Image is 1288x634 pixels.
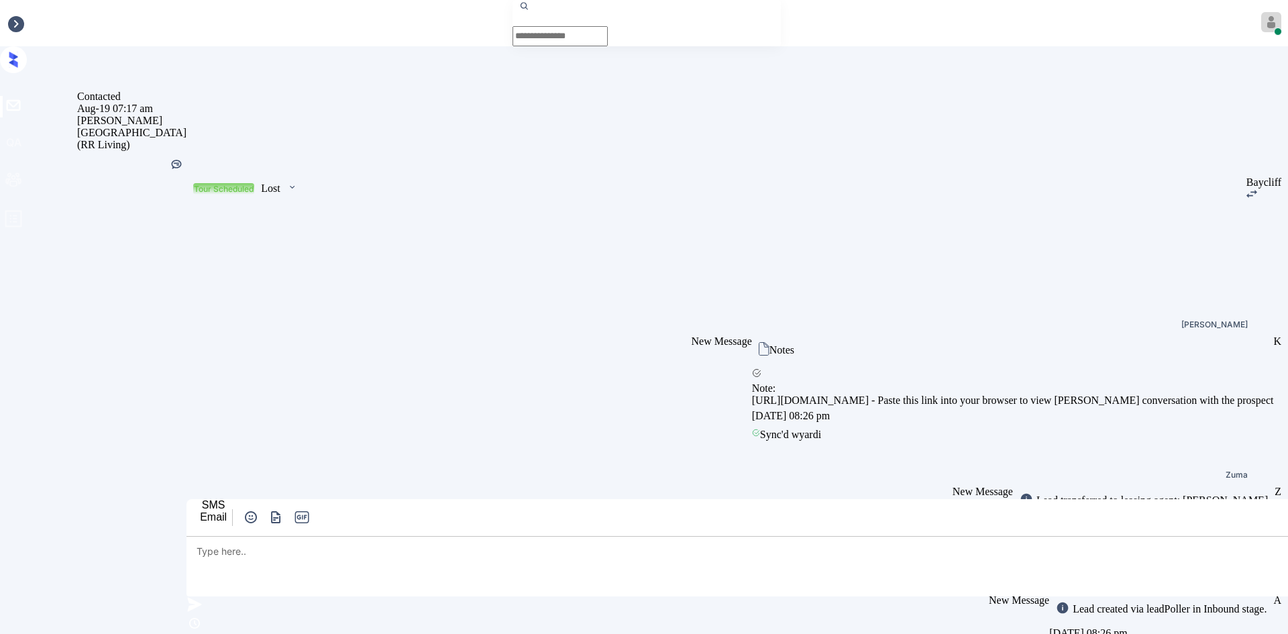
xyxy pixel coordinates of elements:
[170,158,183,173] div: Kelsey was silent
[77,127,186,151] div: [GEOGRAPHIC_DATA] (RR Living)
[4,209,23,233] span: profile
[170,158,183,171] img: Kelsey was silent
[759,342,769,356] img: icon-zuma
[241,509,260,525] button: icon-zuma
[1181,321,1248,329] div: [PERSON_NAME]
[1275,486,1281,498] div: Z
[261,182,280,195] div: Lost
[752,394,1274,407] div: [URL][DOMAIN_NAME] - Paste this link into your browser to view [PERSON_NAME] conversation with th...
[1246,190,1257,198] img: icon-zuma
[200,499,227,511] div: SMS
[1020,492,1033,506] img: icon-zuma
[77,115,186,127] div: [PERSON_NAME]
[267,509,286,525] button: icon-zuma
[1226,471,1248,479] div: Zuma
[752,382,1274,394] div: Note:
[243,509,259,525] img: icon-zuma
[77,91,186,103] div: Contacted
[186,596,203,613] img: icon-zuma
[1246,176,1281,189] div: Baycliff
[769,344,794,356] div: Notes
[194,184,254,194] div: Tour Scheduled
[7,17,32,30] div: Inbox
[268,509,284,525] img: icon-zuma
[287,181,297,193] img: icon-zuma
[200,511,227,523] div: Email
[752,368,761,378] img: icon-zuma
[752,425,1274,444] div: Sync'd w yardi
[752,407,1274,425] div: [DATE] 08:26 pm
[953,486,1013,497] span: New Message
[77,103,186,115] div: Aug-19 07:17 am
[186,615,203,631] img: icon-zuma
[1033,494,1268,507] div: Lead transferred to leasing agent: [PERSON_NAME]
[1273,335,1281,348] div: K
[1261,12,1281,32] img: avatar
[692,335,752,347] span: New Message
